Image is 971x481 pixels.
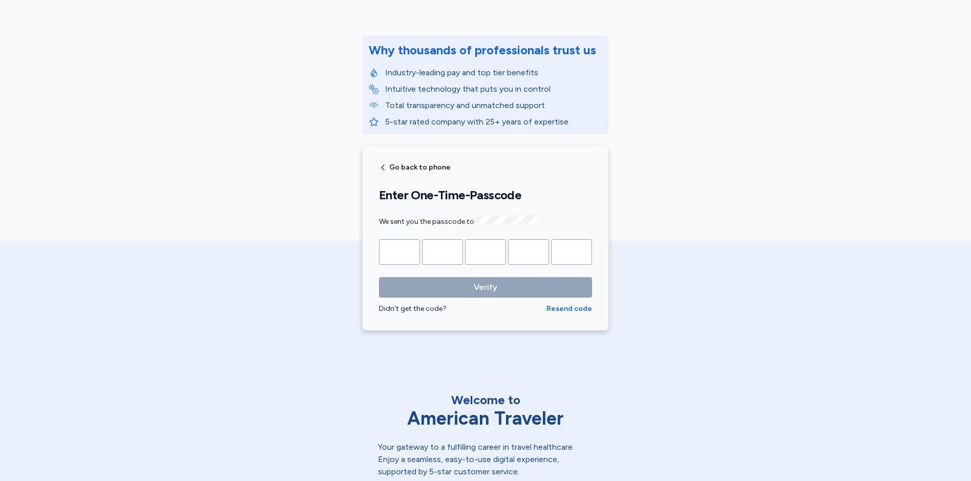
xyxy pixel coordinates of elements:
p: Industry-leading pay and top tier benefits [385,67,602,79]
button: Resend code [546,304,592,314]
input: Please enter OTP character 3 [465,239,506,265]
input: Please enter OTP character 2 [422,239,463,265]
input: Please enter OTP character 5 [551,239,592,265]
span: We sent you the passcode to [379,217,537,226]
span: Verify [474,281,497,294]
input: Please enter OTP character 4 [508,239,549,265]
h1: Enter One-Time-Passcode [379,187,592,203]
input: Please enter OTP character 1 [379,239,420,265]
div: Didn't get the code? [379,304,546,314]
span: Go back to phone [389,164,451,171]
div: Your gateway to a fulfilling career in travel healthcare. Enjoy a seamless, easy-to-use digital e... [378,441,593,478]
div: American Traveler [378,408,593,429]
div: Welcome to [378,392,593,408]
div: Why thousands of professionals trust us [369,42,596,58]
button: Go back to phone [379,163,451,172]
p: 5-star rated company with 25+ years of expertise [385,116,602,128]
button: Verify [379,277,592,298]
p: Intuitive technology that puts you in control [385,83,602,95]
p: Total transparency and unmatched support [385,99,602,112]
